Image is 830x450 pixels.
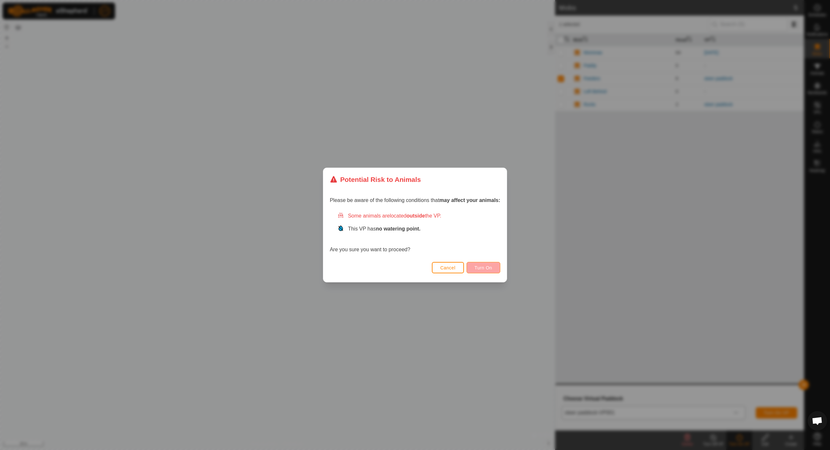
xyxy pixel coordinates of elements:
[390,213,441,219] span: located the VP.
[467,262,500,273] button: Turn On
[330,197,500,203] span: Please be aware of the following conditions that
[376,226,421,231] strong: no watering point.
[338,212,500,220] div: Some animals are
[440,265,456,270] span: Cancel
[348,226,421,231] span: This VP has
[330,212,500,254] div: Are you sure you want to proceed?
[475,265,492,270] span: Turn On
[407,213,425,219] strong: outside
[432,262,464,273] button: Cancel
[808,411,827,431] div: Open chat
[330,174,421,184] div: Potential Risk to Animals
[439,197,500,203] strong: may affect your animals:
